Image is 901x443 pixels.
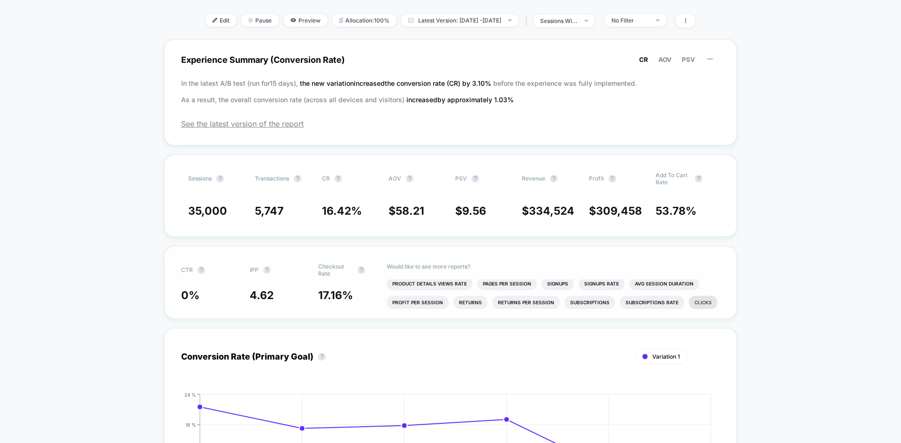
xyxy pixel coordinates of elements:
[283,14,328,27] span: Preview
[585,20,588,22] img: end
[387,277,473,290] li: Product Details Views Rate
[540,17,578,24] div: sessions with impression
[636,55,651,64] button: CR
[206,14,237,27] span: Edit
[300,79,493,87] span: the new variation increased the conversion rate (CR) by 3.10 %
[656,172,690,186] span: Add To Cart Rate
[198,266,205,274] button: ?
[477,277,537,290] li: Pages Per Session
[250,289,274,302] span: 4.62
[639,56,648,63] span: CR
[550,175,557,182] button: ?
[358,266,365,274] button: ?
[695,175,702,182] button: ?
[589,204,642,218] span: $
[406,175,413,182] button: ?
[339,18,343,23] img: rebalance
[658,56,672,63] span: AOV
[656,55,674,64] button: AOV
[263,266,271,274] button: ?
[184,391,196,397] tspan: 24 %
[248,18,253,23] img: end
[682,56,695,63] span: PSV
[472,175,479,182] button: ?
[322,204,362,218] span: 16.42 %
[542,277,574,290] li: Signups
[181,49,720,70] span: Experience Summary (Conversion Rate)
[335,175,342,182] button: ?
[522,175,545,182] span: Revenue
[596,204,642,218] span: 309,458
[181,266,193,273] span: CTR
[492,296,560,309] li: Returns Per Session
[250,266,259,273] span: IPP
[508,19,512,21] img: end
[679,55,698,64] button: PSV
[332,14,397,27] span: Allocation: 100%
[620,296,684,309] li: Subscriptions Rate
[401,14,519,27] span: Latest Version: [DATE] - [DATE]
[523,14,533,28] span: |
[255,204,283,218] span: 5,747
[656,19,659,21] img: end
[589,175,604,182] span: Profit
[406,96,514,104] span: increased by approximately 1.03 %
[529,204,574,218] span: 334,524
[565,296,615,309] li: Subscriptions
[579,277,625,290] li: Signups Rate
[294,175,301,182] button: ?
[318,353,326,360] button: ?
[455,175,467,182] span: PSV
[188,175,212,182] span: Sessions
[652,353,680,360] span: Variation 1
[389,175,401,182] span: AOV
[389,204,424,218] span: $
[396,204,424,218] span: 58.21
[318,289,353,302] span: 17.16 %
[611,17,649,24] div: No Filter
[255,175,289,182] span: Transactions
[181,75,720,108] p: In the latest A/B test (run for 15 days), before the experience was fully implemented. As a resul...
[387,263,720,270] p: Would like to see more reports?
[522,204,574,218] span: $
[241,14,279,27] span: Pause
[318,263,353,277] span: Checkout Rate
[216,175,224,182] button: ?
[656,204,696,218] span: 53.78 %
[322,175,330,182] span: CR
[181,119,720,128] span: See the latest version of the report
[689,296,718,309] li: Clicks
[408,18,413,23] img: calendar
[185,421,196,427] tspan: 18 %
[462,204,486,218] span: 9.56
[453,296,488,309] li: Returns
[181,289,199,302] span: 0 %
[213,18,217,23] img: edit
[629,277,699,290] li: Avg Session Duration
[387,296,449,309] li: Profit Per Session
[188,204,227,218] span: 35,000
[455,204,486,218] span: $
[609,175,616,182] button: ?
